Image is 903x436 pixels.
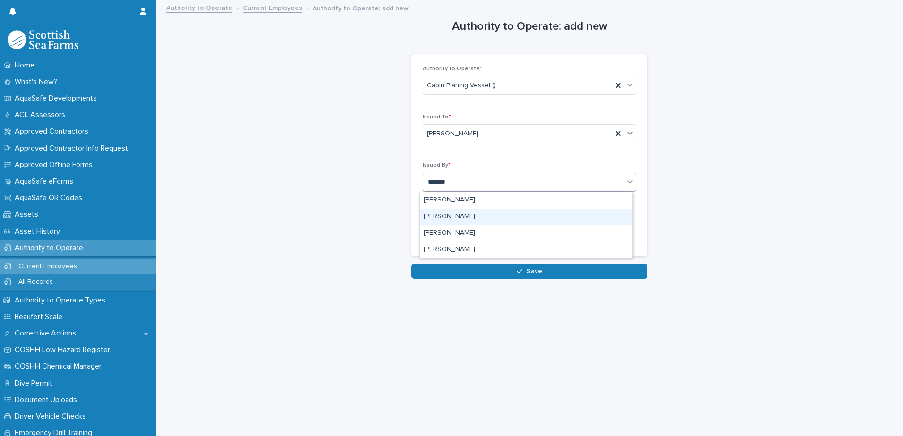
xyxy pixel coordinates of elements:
[11,210,46,219] p: Assets
[11,362,109,371] p: COSHH Chemical Manager
[11,329,84,338] p: Corrective Actions
[11,296,113,305] p: Authority to Operate Types
[11,61,42,70] p: Home
[11,262,85,270] p: Current Employees
[11,345,118,354] p: COSHH Low Hazard Register
[527,268,542,275] span: Save
[411,264,647,279] button: Save
[166,2,232,13] a: Authority to Operate
[11,395,85,404] p: Document Uploads
[243,2,302,13] a: Current Employees
[420,242,632,258] div: David McKie
[11,77,65,86] p: What's New?
[11,144,136,153] p: Approved Contractor Info Request
[11,94,104,103] p: AquaSafe Developments
[8,30,78,49] img: bPIBxiqnSb2ggTQWdOVV
[11,312,70,321] p: Beaufort Scale
[420,192,632,209] div: David MacDonald
[11,193,90,202] p: AquaSafe QR Codes
[423,162,451,168] span: Issued By
[11,278,60,286] p: All Records
[11,160,100,169] p: Approved Offline Forms
[423,66,482,72] span: Authority to Operate
[420,209,632,225] div: David MacMillan
[11,412,94,421] p: Driver Vehicle Checks
[423,114,451,120] span: Issued To
[420,225,632,242] div: David Maina
[11,127,96,136] p: Approved Contractors
[11,177,81,186] p: AquaSafe eForms
[11,379,60,388] p: Dive Permit
[11,243,91,252] p: Authority to Operate
[11,227,68,236] p: Asset History
[11,110,73,119] p: ACL Assessors
[313,2,409,13] p: Authority to Operate: add new
[411,20,647,34] h1: Authority to Operate: add new
[427,129,478,139] span: [PERSON_NAME]
[427,81,496,91] span: Cabin Planing Vessel ()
